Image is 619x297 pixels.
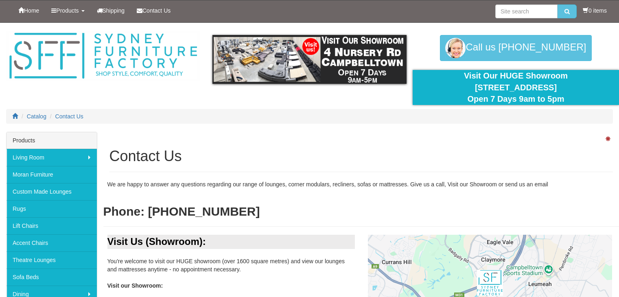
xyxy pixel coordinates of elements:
input: Site search [495,4,558,18]
div: Products [7,132,97,149]
span: Products [56,7,79,14]
a: Products [45,0,90,21]
a: Living Room [7,149,97,166]
a: Catalog [27,113,46,120]
div: Visit Us (Showroom): [107,235,355,249]
a: Contact Us [131,0,177,21]
li: 0 items [583,7,607,15]
a: Custom Made Lounges [7,183,97,200]
b: Phone: [PHONE_NUMBER] [103,205,260,218]
a: Rugs [7,200,97,217]
span: Shipping [103,7,125,14]
span: Home [24,7,39,14]
a: Shipping [91,0,131,21]
a: Contact Us [55,113,83,120]
img: showroom.gif [212,35,407,84]
a: Moran Furniture [7,166,97,183]
a: Theatre Lounges [7,251,97,269]
div: Visit Our HUGE Showroom [STREET_ADDRESS] Open 7 Days 9am to 5pm [419,70,613,105]
h1: Contact Us [109,148,613,164]
a: Sofa Beds [7,269,97,286]
a: Lift Chairs [7,217,97,234]
a: Accent Chairs [7,234,97,251]
a: Home [12,0,45,21]
span: Contact Us [142,7,171,14]
img: Sydney Furniture Factory [6,31,200,81]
